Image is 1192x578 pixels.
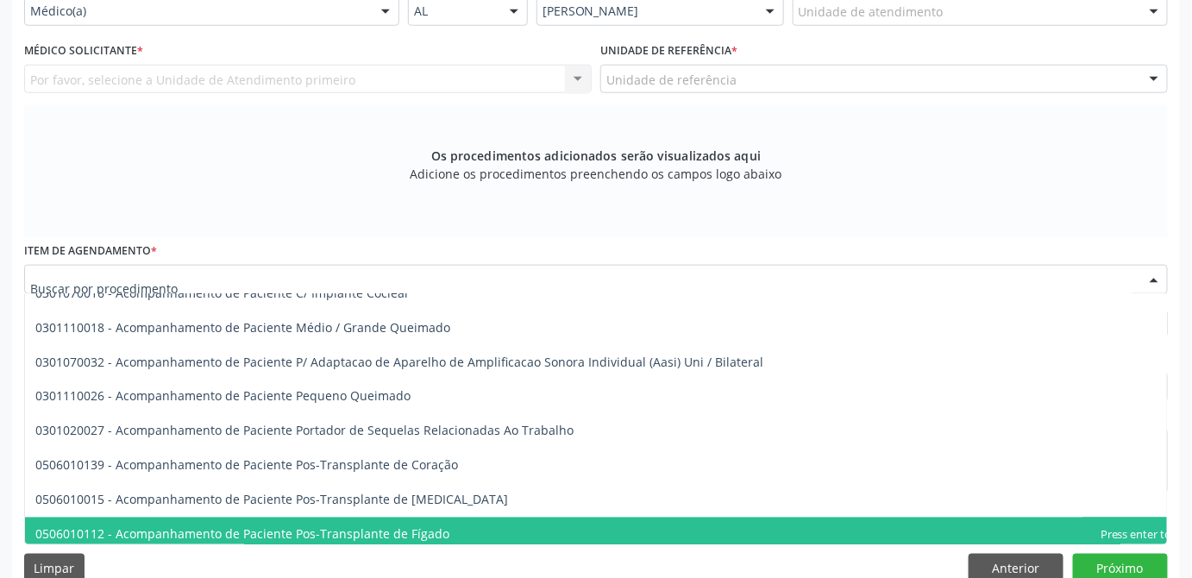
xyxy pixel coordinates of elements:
span: 0506010112 - Acompanhamento de Paciente Pos-Transplante de Fígado [35,526,449,543]
span: 0506010139 - Acompanhamento de Paciente Pos-Transplante de Coração [35,457,458,474]
label: Item de agendamento [24,238,157,265]
input: Buscar por procedimento [30,271,1132,305]
span: Unidade de atendimento [799,3,944,21]
span: 0301070032 - Acompanhamento de Paciente P/ Adaptacao de Aparelho de Amplificacao Sonora Individua... [35,354,763,370]
span: 0301110026 - Acompanhamento de Paciente Pequeno Queimado [35,388,411,405]
span: 0301110018 - Acompanhamento de Paciente Médio / Grande Queimado [35,319,450,336]
span: 0506010015 - Acompanhamento de Paciente Pos-Transplante de [MEDICAL_DATA] [35,492,508,508]
span: [PERSON_NAME] [543,3,749,20]
label: Unidade de referência [600,38,737,65]
span: Os procedimentos adicionados serão visualizados aqui [431,147,761,165]
label: Médico Solicitante [24,38,143,65]
span: Adicione os procedimentos preenchendo os campos logo abaixo [411,165,782,183]
span: Unidade de referência [606,71,737,89]
span: 0301020027 - Acompanhamento de Paciente Portador de Sequelas Relacionadas Ao Trabalho [35,423,574,439]
span: AL [414,3,492,20]
span: Médico(a) [30,3,364,20]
